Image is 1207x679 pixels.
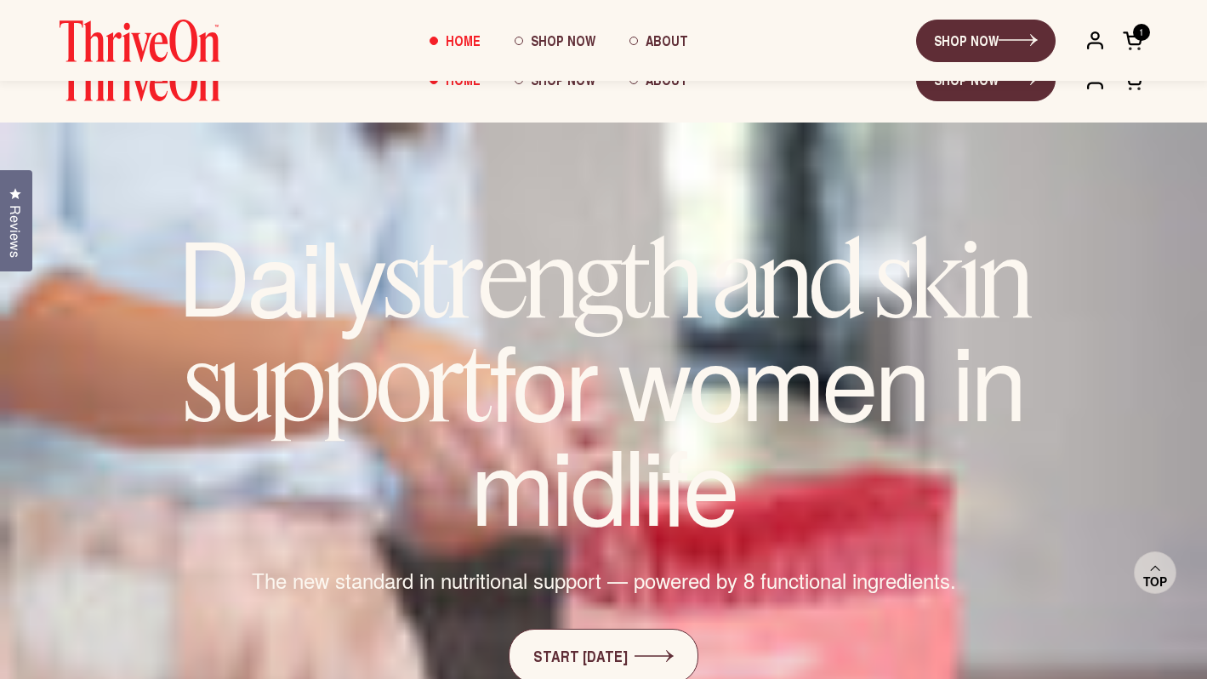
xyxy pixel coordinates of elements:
[612,18,705,64] a: About
[252,566,956,595] span: The new standard in nutritional support — powered by 8 functional ingredients.
[531,31,595,50] span: Shop Now
[1143,574,1167,590] span: Top
[4,205,26,258] span: Reviews
[646,31,688,50] span: About
[184,214,1030,448] em: strength and skin support
[128,225,1080,532] h1: Daily for women in midlife
[916,20,1056,62] a: SHOP NOW
[498,18,612,64] a: Shop Now
[413,18,498,64] a: Home
[1122,599,1190,662] iframe: Gorgias live chat messenger
[446,31,481,50] span: Home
